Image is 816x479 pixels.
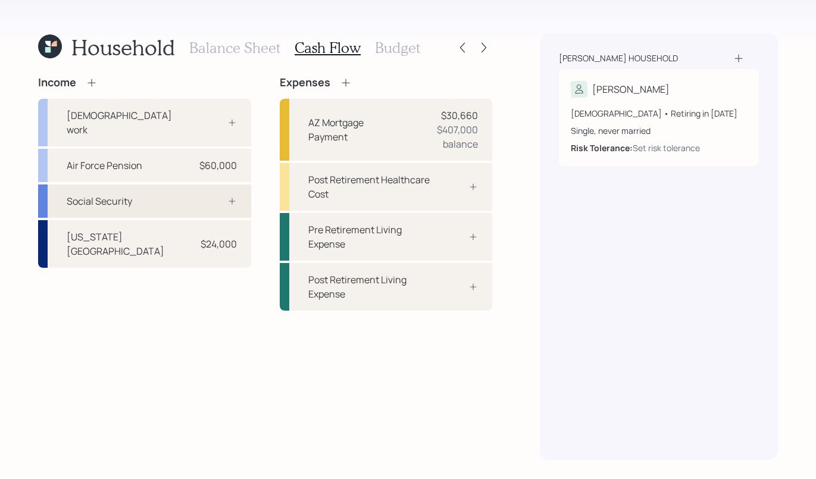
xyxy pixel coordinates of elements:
[71,35,175,60] h1: Household
[67,108,192,137] div: [DEMOGRAPHIC_DATA] work
[189,39,280,57] h3: Balance Sheet
[571,107,747,120] div: [DEMOGRAPHIC_DATA] • Retiring in [DATE]
[67,158,142,173] div: Air Force Pension
[38,76,76,89] h4: Income
[67,194,132,208] div: Social Security
[375,39,420,57] h3: Budget
[559,52,678,64] div: [PERSON_NAME] household
[633,142,700,154] div: Set risk tolerance
[201,237,237,251] div: $24,000
[295,39,361,57] h3: Cash Flow
[280,76,330,89] h4: Expenses
[592,82,670,96] div: [PERSON_NAME]
[308,223,433,251] div: Pre Retirement Living Expense
[199,158,237,173] div: $60,000
[571,142,633,154] b: Risk Tolerance:
[67,230,192,258] div: [US_STATE][GEOGRAPHIC_DATA]
[308,115,397,144] div: AZ Mortgage Payment
[308,173,433,201] div: Post Retirement Healthcare Cost
[571,124,747,137] div: Single, never married
[407,123,479,151] div: $407,000 balance
[441,108,478,123] div: $30,660
[308,273,433,301] div: Post Retirement Living Expense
